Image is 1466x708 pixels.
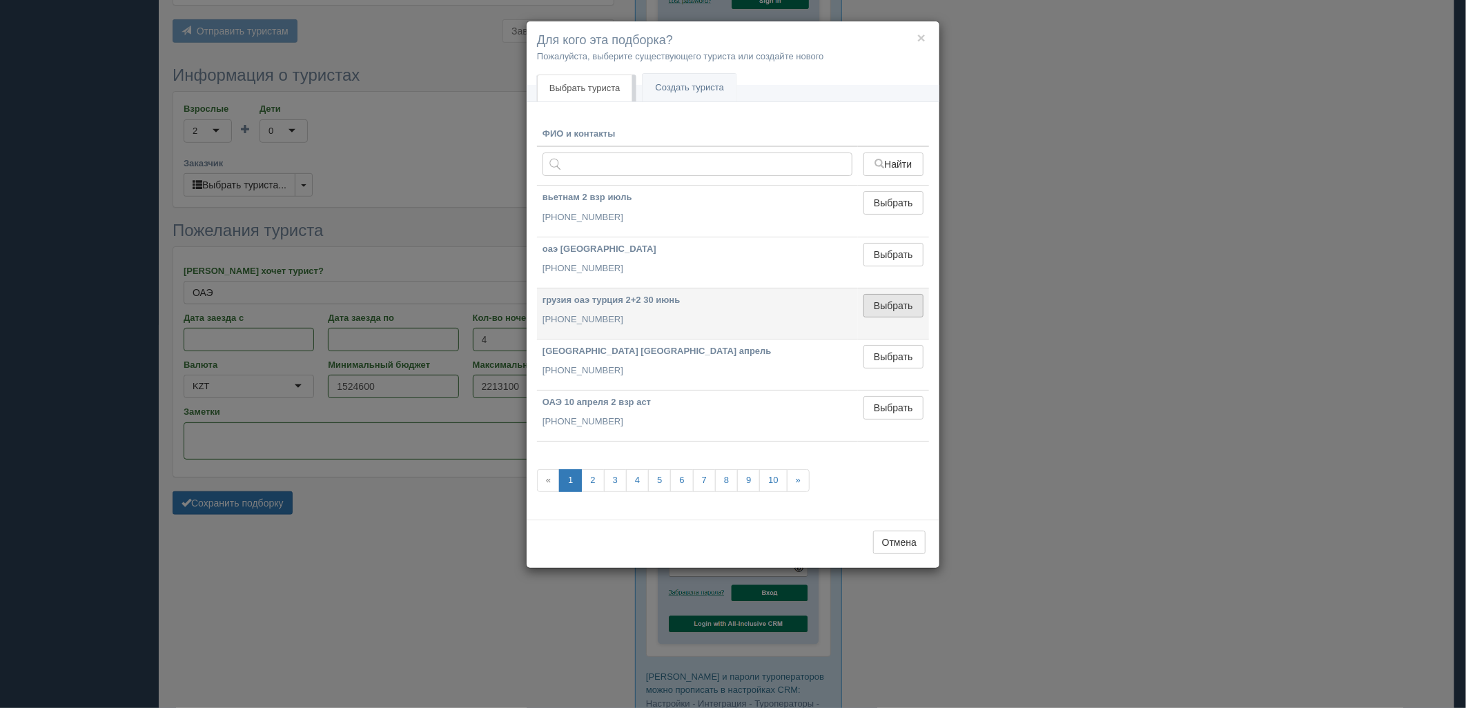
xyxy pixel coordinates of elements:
[863,345,923,368] button: Выбрать
[543,192,632,202] b: вьетнам 2 взр июль
[917,30,926,45] button: ×
[537,32,929,50] h4: Для кого эта подборка?
[543,153,852,176] input: Поиск по ФИО, паспорту или контактам
[693,469,716,492] a: 7
[543,397,651,407] b: ОАЭ 10 апреля 2 взр аст
[543,244,656,254] b: оаэ [GEOGRAPHIC_DATA]
[863,294,923,317] button: Выбрать
[537,122,858,147] th: ФИО и контакты
[537,50,929,63] p: Пожалуйста, выберите существующего туриста или создайте нового
[863,191,923,215] button: Выбрать
[604,469,627,492] a: 3
[543,346,772,356] b: [GEOGRAPHIC_DATA] [GEOGRAPHIC_DATA] апрель
[559,469,582,492] a: 1
[715,469,738,492] a: 8
[759,469,787,492] a: 10
[873,531,926,554] button: Отмена
[787,469,810,492] a: »
[543,364,852,377] p: [PHONE_NUMBER]
[863,396,923,420] button: Выбрать
[543,295,680,305] b: грузия оаэ турция 2+2 30 июнь
[626,469,649,492] a: 4
[581,469,604,492] a: 2
[648,469,671,492] a: 5
[670,469,693,492] a: 6
[737,469,760,492] a: 9
[643,74,736,102] a: Создать туриста
[863,243,923,266] button: Выбрать
[537,469,560,492] span: «
[543,313,852,326] p: [PHONE_NUMBER]
[543,415,852,429] p: [PHONE_NUMBER]
[543,262,852,275] p: [PHONE_NUMBER]
[863,153,923,176] button: Найти
[543,211,852,224] p: [PHONE_NUMBER]
[537,75,632,102] a: Выбрать туриста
